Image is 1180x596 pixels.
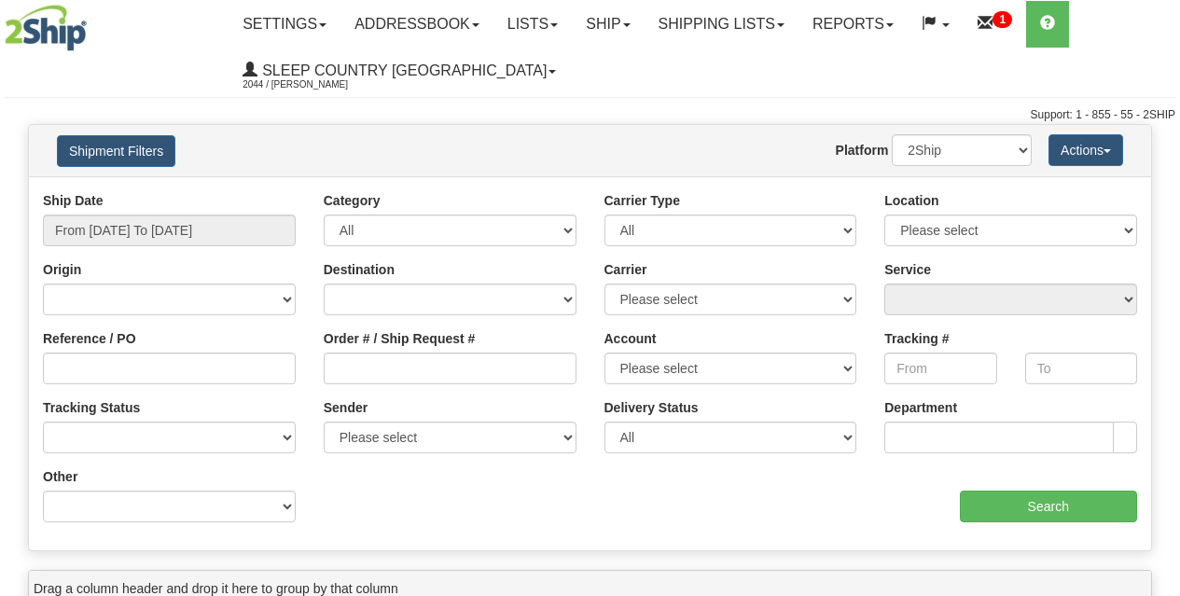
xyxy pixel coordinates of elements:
a: Ship [572,1,644,48]
input: From [884,353,996,384]
label: Service [884,260,931,279]
label: Account [604,329,657,348]
a: Reports [798,1,908,48]
label: Category [324,191,381,210]
label: Carrier Type [604,191,680,210]
a: Settings [229,1,340,48]
label: Order # / Ship Request # [324,329,476,348]
span: 2044 / [PERSON_NAME] [243,76,382,94]
label: Origin [43,260,81,279]
span: Sleep Country [GEOGRAPHIC_DATA] [257,62,547,78]
sup: 1 [993,11,1012,28]
label: Department [884,398,957,417]
img: logo2044.jpg [5,5,87,51]
label: Sender [324,398,368,417]
a: Lists [493,1,572,48]
input: To [1025,353,1137,384]
a: Addressbook [340,1,493,48]
button: Shipment Filters [57,135,175,167]
button: Actions [1048,134,1123,166]
label: Other [43,467,77,486]
a: Sleep Country [GEOGRAPHIC_DATA] 2044 / [PERSON_NAME] [229,48,570,94]
label: Tracking # [884,329,949,348]
label: Carrier [604,260,647,279]
input: Search [960,491,1138,522]
label: Tracking Status [43,398,140,417]
label: Location [884,191,938,210]
label: Reference / PO [43,329,136,348]
label: Destination [324,260,395,279]
label: Delivery Status [604,398,699,417]
a: 1 [964,1,1026,48]
label: Ship Date [43,191,104,210]
a: Shipping lists [645,1,798,48]
label: Platform [836,141,889,159]
div: Support: 1 - 855 - 55 - 2SHIP [5,107,1175,123]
